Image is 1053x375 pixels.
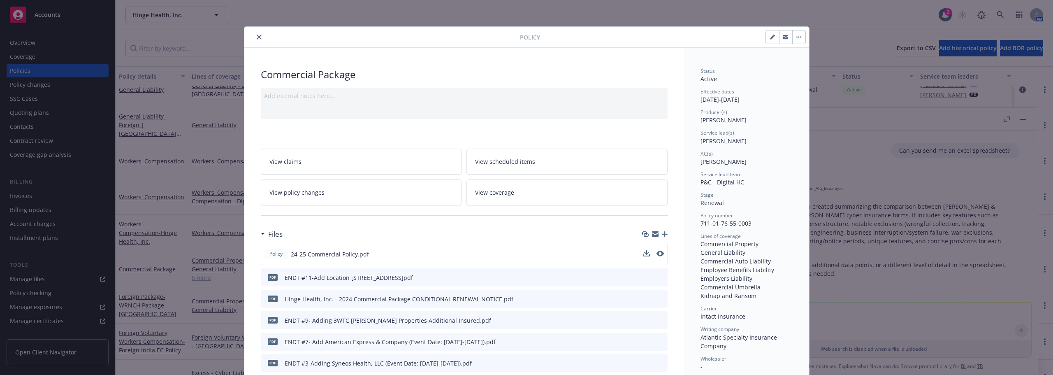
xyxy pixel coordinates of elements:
[466,179,668,205] a: View coverage
[700,240,793,248] div: Commercial Property
[700,150,713,157] span: AC(s)
[643,250,650,259] button: download file
[700,257,793,266] div: Commercial Auto Liability
[644,338,650,346] button: download file
[285,316,491,325] div: ENDT #9- Adding 3WTC [PERSON_NAME] Properties Additional Insured.pdf
[285,359,472,368] div: ENDT #3-Adding Syneos Health, LLC (Event Date: [DATE]-[DATE]).pdf
[269,157,302,166] span: View claims
[700,199,724,207] span: Renewal
[643,250,650,256] button: download file
[644,295,650,303] button: download file
[261,179,462,205] a: View policy changes
[656,250,664,259] button: preview file
[700,158,747,165] span: [PERSON_NAME]
[285,295,513,303] div: Hinge Health, Inc. - 2024 Commercial Package CONDITIONAL RENEWAL NOTICE.pdf
[475,157,535,166] span: View scheduled items
[700,178,744,186] span: P&C - Digital HC
[700,283,793,291] div: Commercial Umbrella
[700,88,793,104] div: [DATE] - [DATE]
[700,109,727,116] span: Producer(s)
[261,149,462,175] a: View claims
[268,360,278,366] span: pdf
[700,68,715,75] span: Status
[700,137,747,145] span: [PERSON_NAME]
[520,33,540,42] span: Policy
[700,191,714,198] span: Stage
[269,188,325,197] span: View policy changes
[291,250,369,259] span: 24-25 Commercial Policy.pdf
[700,212,733,219] span: Policy number
[657,273,664,282] button: preview file
[700,355,726,362] span: Wholesaler
[700,266,793,274] div: Employee Benefits Liability
[261,229,283,240] div: Files
[700,88,734,95] span: Effective dates
[254,32,264,42] button: close
[657,359,664,368] button: preview file
[644,316,650,325] button: download file
[700,233,741,240] span: Lines of coverage
[268,338,278,345] span: pdf
[700,248,793,257] div: General Liability
[700,129,734,136] span: Service lead(s)
[268,317,278,323] span: pdf
[657,295,664,303] button: preview file
[644,273,650,282] button: download file
[700,363,703,370] span: -
[285,338,496,346] div: ENDT #7- Add American Express & Company (Event Date: [DATE]-[DATE]).pdf
[475,188,514,197] span: View coverage
[700,116,747,124] span: [PERSON_NAME]
[657,316,664,325] button: preview file
[700,326,739,333] span: Writing company
[261,68,668,82] div: Commercial Package
[657,338,664,346] button: preview file
[700,291,793,300] div: Kidnap and Ransom
[700,219,751,227] span: 711-01-76-55-0003
[644,359,650,368] button: download file
[268,229,283,240] h3: Files
[268,250,284,258] span: Policy
[466,149,668,175] a: View scheduled items
[268,274,278,280] span: pdf
[268,296,278,302] span: pdf
[700,75,717,83] span: Active
[285,273,413,282] div: ENDT #11-Add Location [STREET_ADDRESS]pdf
[656,251,664,256] button: preview file
[700,312,745,320] span: Intact Insurance
[700,333,779,350] span: Atlantic Specialty Insurance Company
[264,91,664,100] div: Add internal notes here...
[700,274,793,283] div: Employers Liability
[700,305,717,312] span: Carrier
[700,171,742,178] span: Service lead team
